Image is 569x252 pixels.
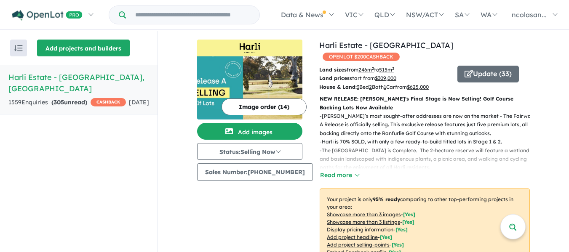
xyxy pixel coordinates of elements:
[392,241,404,248] span: [ Yes ]
[197,163,313,181] button: Sales Number:[PHONE_NUMBER]
[200,43,299,53] img: Harli Estate - Cranbourne West Logo
[128,6,258,24] input: Try estate name, suburb, builder or developer
[319,83,451,91] p: Bed Bath Car from
[197,143,302,160] button: Status:Selling Now
[197,123,302,140] button: Add images
[197,40,302,119] a: Harli Estate - Cranbourne West LogoHarli Estate - Cranbourne West
[327,234,378,240] u: Add project headline
[369,84,372,90] u: 2
[53,98,64,106] span: 305
[395,226,408,233] span: [ Yes ]
[319,66,451,74] p: from
[372,66,374,71] sup: 2
[129,98,149,106] span: [DATE]
[319,75,350,81] b: Land prices
[357,84,359,90] u: 3
[379,66,394,73] u: 515 m
[320,95,530,112] p: NEW RELEASE: [PERSON_NAME]'s Final Stage is Now Selling! Golf Course Backing Lots Now Available
[51,98,87,106] strong: ( unread)
[402,219,414,225] span: [ Yes ]
[327,241,390,248] u: Add project selling-points
[91,98,126,106] span: CASHBACK
[327,211,401,218] u: Showcase more than 3 images
[327,226,393,233] u: Display pricing information
[12,10,83,21] img: Openlot PRO Logo White
[374,66,394,73] span: to
[392,66,394,71] sup: 2
[320,170,359,180] button: Read more
[320,138,537,146] p: - Harli is 70% SOLD, with only a few ready-to-build titled lots in Stage 1 & 2.
[323,53,400,61] span: OPENLOT $ 200 CASHBACK
[320,112,537,138] p: - [PERSON_NAME]’s most sought-after addresses are now on the market - The Fairway A Release is of...
[457,66,519,82] button: Update (33)
[327,219,400,225] u: Showcase more than 3 listings
[375,75,396,81] u: $ 309,000
[373,196,400,202] b: 95 % ready
[319,74,451,82] p: start from
[512,11,547,19] span: ncolasan...
[8,72,149,94] h5: Harli Estate - [GEOGRAPHIC_DATA] , [GEOGRAPHIC_DATA]
[197,56,302,119] img: Harli Estate - Cranbourne West
[8,98,126,108] div: 1559 Enquir ies
[358,66,374,73] u: 246 m
[319,66,347,73] b: Land sizes
[320,146,537,172] p: - The [GEOGRAPHIC_DATA] is Complete. The 2-hectare reserve will feature a wetland and basin lands...
[403,211,415,218] span: [ Yes ]
[37,40,130,56] button: Add projects and builders
[380,234,392,240] span: [ Yes ]
[384,84,386,90] u: 1
[222,98,307,115] button: Image order (14)
[14,45,23,51] img: sort.svg
[319,40,453,50] a: Harli Estate - [GEOGRAPHIC_DATA]
[407,84,429,90] u: $ 625,000
[319,84,357,90] b: House & Land:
